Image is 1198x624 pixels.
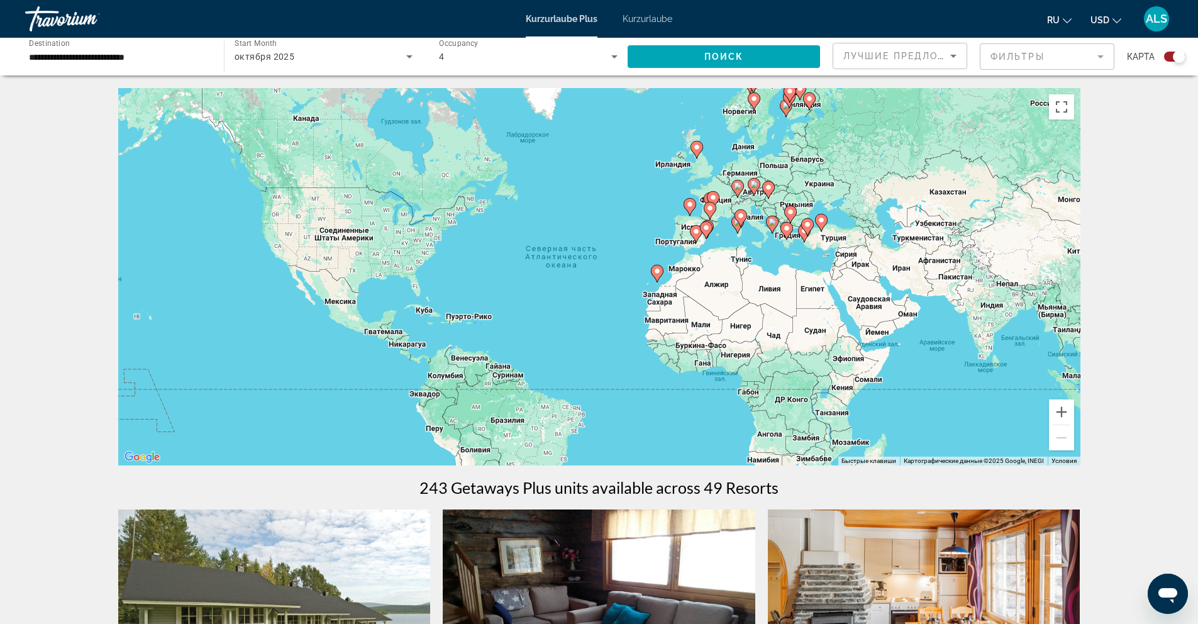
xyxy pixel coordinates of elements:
[1148,574,1188,614] iframe: Beim Schließen des Knopfes werden die angezeigten Daten angezeigt
[1047,11,1072,29] button: Sprache ändern
[235,39,277,48] span: Start Month
[121,449,163,465] img: Google
[526,14,597,24] a: Kurzurlaube Plus
[1127,48,1155,65] span: карта
[1049,425,1074,450] button: Уменьшить
[121,449,163,465] a: Открыть эту область в Google Картах (в новом окне)
[904,457,1044,464] span: Картографические данные ©2025 Google, INEGI
[1049,94,1074,120] button: Включить полноэкранный режим
[628,45,820,68] button: Поиск
[1049,399,1074,425] button: Увеличить
[980,43,1114,70] button: Filter
[843,51,977,61] span: Лучшие предложения
[843,48,957,64] mat-select: Sort by
[1140,6,1173,32] button: Benutzermenü
[1047,15,1060,25] font: ru
[419,478,779,497] h1: 243 Getaways Plus units available across 49 Resorts
[439,39,479,48] span: Occupancy
[704,52,744,62] span: Поиск
[1146,12,1167,25] font: ALS
[25,3,151,35] a: Travorium
[623,14,672,24] a: Kurzurlaube
[1090,15,1109,25] font: USD
[1090,11,1121,29] button: Währung ändern
[841,457,896,465] button: Быстрые клавиши
[29,38,70,47] span: Destination
[235,52,294,62] span: октября 2025
[439,52,444,62] span: 4
[1051,457,1077,464] a: Условия (ссылка откроется в новой вкладке)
